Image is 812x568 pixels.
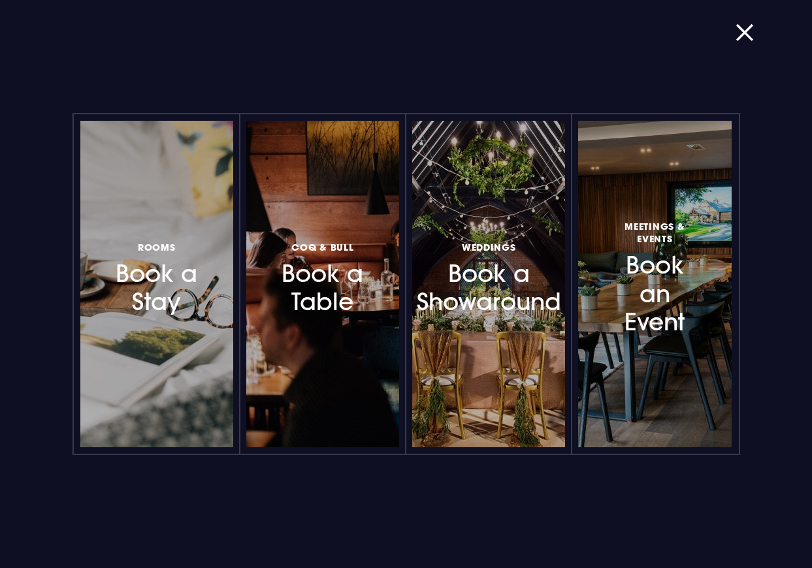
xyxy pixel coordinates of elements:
[462,241,516,253] span: Weddings
[80,121,233,447] a: RoomsBook a Stay
[246,121,399,447] a: Coq & BullBook a Table
[412,121,565,447] a: WeddingsBook a Showaround
[608,220,702,245] span: Meetings & Events
[291,241,353,253] span: Coq & Bull
[138,241,176,253] span: Rooms
[608,218,702,336] h3: Book an Event
[578,121,731,447] a: Meetings & EventsBook an Event
[110,238,204,316] h3: Book a Stay
[276,238,370,316] h3: Book a Table
[442,238,536,316] h3: Book a Showaround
